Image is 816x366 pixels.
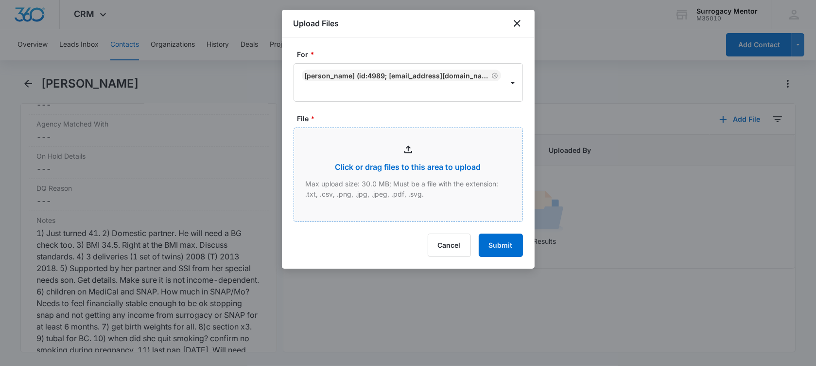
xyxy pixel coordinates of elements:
[297,113,527,124] label: File
[297,49,527,59] label: For
[489,72,498,79] div: Remove Marsha Mallard (ID:4989; mallardmarsha@gmail.com; +14092073469)
[428,234,471,257] button: Cancel
[294,18,339,29] h1: Upload Files
[305,72,489,80] div: [PERSON_NAME] (ID:4989; [EMAIL_ADDRESS][DOMAIN_NAME]; [PHONE_NUMBER])
[479,234,523,257] button: Submit
[511,18,523,29] button: close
